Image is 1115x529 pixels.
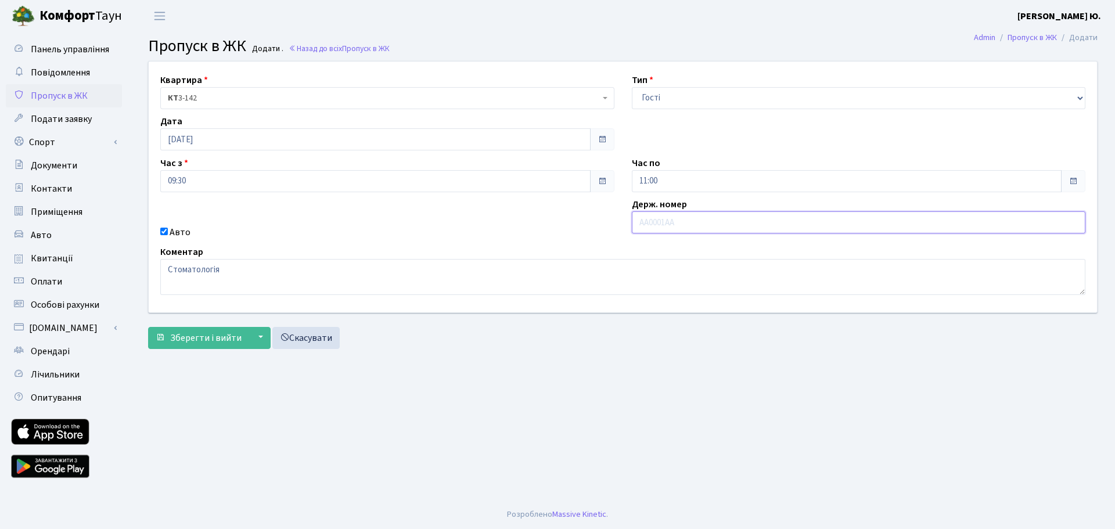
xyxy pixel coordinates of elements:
a: Особові рахунки [6,293,122,316]
span: Пропуск в ЖК [148,34,246,57]
a: Скасувати [272,327,340,349]
a: [DOMAIN_NAME] [6,316,122,340]
span: Особові рахунки [31,298,99,311]
span: Документи [31,159,77,172]
a: Орендарі [6,340,122,363]
a: Пропуск в ЖК [1008,31,1057,44]
span: Панель управління [31,43,109,56]
a: Авто [6,224,122,247]
a: Документи [6,154,122,177]
a: Подати заявку [6,107,122,131]
span: Повідомлення [31,66,90,79]
span: Пропуск в ЖК [31,89,88,102]
a: Приміщення [6,200,122,224]
span: Опитування [31,391,81,404]
span: Таун [39,6,122,26]
input: AA0001AA [632,211,1086,233]
span: Лічильники [31,368,80,381]
a: Admin [974,31,995,44]
span: Авто [31,229,52,242]
span: Орендарі [31,345,70,358]
span: <b>КТ</b>&nbsp;&nbsp;&nbsp;&nbsp;3-142 [160,87,614,109]
a: Квитанції [6,247,122,270]
label: Час по [632,156,660,170]
a: Оплати [6,270,122,293]
label: Тип [632,73,653,87]
small: Додати . [250,44,283,54]
a: Назад до всіхПропуск в ЖК [289,43,390,54]
label: Квартира [160,73,208,87]
a: Спорт [6,131,122,154]
b: [PERSON_NAME] Ю. [1017,10,1101,23]
span: Квитанції [31,252,73,265]
label: Час з [160,156,188,170]
span: Приміщення [31,206,82,218]
span: Контакти [31,182,72,195]
label: Авто [170,225,190,239]
a: Лічильники [6,363,122,386]
a: Повідомлення [6,61,122,84]
a: Пропуск в ЖК [6,84,122,107]
a: Опитування [6,386,122,409]
span: Оплати [31,275,62,288]
button: Зберегти і вийти [148,327,249,349]
label: Коментар [160,245,203,259]
a: Панель управління [6,38,122,61]
label: Дата [160,114,182,128]
li: Додати [1057,31,1098,44]
span: Подати заявку [31,113,92,125]
a: Контакти [6,177,122,200]
button: Переключити навігацію [145,6,174,26]
b: КТ [168,92,178,104]
a: [PERSON_NAME] Ю. [1017,9,1101,23]
b: Комфорт [39,6,95,25]
nav: breadcrumb [956,26,1115,50]
span: Пропуск в ЖК [342,43,390,54]
label: Держ. номер [632,197,687,211]
img: logo.png [12,5,35,28]
a: Massive Kinetic [552,508,606,520]
span: Зберегти і вийти [170,332,242,344]
span: <b>КТ</b>&nbsp;&nbsp;&nbsp;&nbsp;3-142 [168,92,600,104]
div: Розроблено . [507,508,608,521]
